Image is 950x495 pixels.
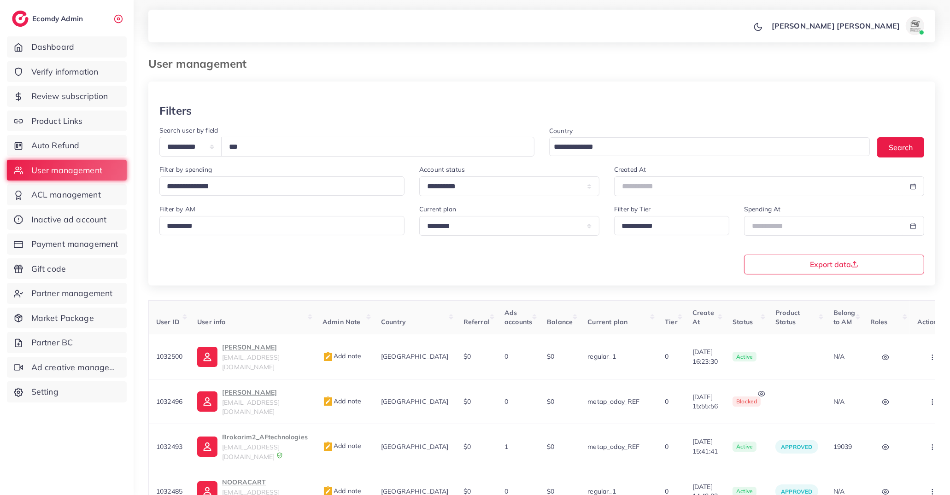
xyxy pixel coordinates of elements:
span: 0 [504,397,508,406]
span: User info [197,318,225,326]
span: $0 [547,352,554,361]
label: Filter by AM [159,204,195,214]
div: Search for option [614,216,729,235]
a: Ad creative management [7,357,127,378]
span: blocked [733,396,761,407]
img: logo [12,11,29,27]
span: Add note [323,487,361,495]
img: ic-user-info.36bf1079.svg [197,347,217,367]
span: $0 [547,443,554,451]
input: Search for option [551,140,858,154]
span: Status [733,318,753,326]
span: Product Status [775,309,800,326]
span: approved [781,443,812,450]
img: admin_note.cdd0b510.svg [323,441,334,452]
span: Add note [323,442,361,450]
a: Review subscription [7,86,127,107]
span: Roles [870,318,888,326]
span: 0 [665,352,669,361]
span: Add note [323,397,361,405]
span: 19039 [833,443,852,451]
span: 1 [504,443,508,451]
h2: Ecomdy Admin [32,14,85,23]
button: Search [877,137,924,157]
span: [GEOGRAPHIC_DATA] [381,397,449,406]
a: Inactive ad account [7,209,127,230]
a: Auto Refund [7,135,127,156]
label: Filter by Tier [614,204,651,214]
span: Partner BC [31,337,73,349]
a: Payment management [7,233,127,255]
span: N/A [833,352,844,361]
span: active [733,442,756,452]
span: [EMAIL_ADDRESS][DOMAIN_NAME] [222,353,280,371]
img: admin_note.cdd0b510.svg [323,351,334,362]
a: [PERSON_NAME][EMAIL_ADDRESS][DOMAIN_NAME] [197,387,308,417]
a: ACL management [7,184,127,205]
span: Setting [31,386,59,398]
span: Balance [547,318,573,326]
span: active [733,352,756,362]
div: Search for option [549,137,870,156]
span: Review subscription [31,90,108,102]
input: Search for option [164,180,393,194]
a: Brokarim2_AFtechnologies[EMAIL_ADDRESS][DOMAIN_NAME] [197,431,308,461]
span: 0 [665,443,669,451]
span: Admin Note [323,318,361,326]
a: Setting [7,381,127,402]
span: $0 [547,397,554,406]
a: logoEcomdy Admin [12,11,85,27]
span: Tier [665,318,678,326]
span: $0 [463,352,471,361]
div: Search for option [159,216,405,235]
img: ic-user-info.36bf1079.svg [197,437,217,457]
span: [DATE] 15:55:56 [692,392,718,411]
span: Auto Refund [31,140,80,151]
p: [PERSON_NAME] [222,387,308,398]
span: Inactive ad account [31,214,107,226]
a: Partner BC [7,332,127,353]
span: Actions [917,318,941,326]
span: Country [381,318,406,326]
a: Partner management [7,283,127,304]
span: 1032493 [156,443,182,451]
span: [DATE] 16:23:30 [692,347,718,366]
span: Export data [810,261,858,268]
span: [EMAIL_ADDRESS][DOMAIN_NAME] [222,398,280,416]
span: ACL management [31,189,101,201]
p: [PERSON_NAME] [PERSON_NAME] [772,20,900,31]
input: Search for option [618,219,717,233]
span: User management [31,164,102,176]
span: metap_oday_REF [587,397,639,406]
span: Payment management [31,238,118,250]
h3: Filters [159,104,192,117]
span: [DATE] 15:41:41 [692,437,718,456]
span: Verify information [31,66,99,78]
span: [EMAIL_ADDRESS][DOMAIN_NAME] [222,443,280,460]
span: regular_1 [587,352,616,361]
div: Search for option [159,176,405,196]
img: ic-user-info.36bf1079.svg [197,391,217,412]
label: Current plan [419,204,456,214]
span: $0 [463,397,471,406]
label: Account status [419,165,465,174]
label: Search user by field [159,126,218,135]
span: approved [781,488,812,495]
img: 9CAL8B2pu8EFxCJHYAAAAldEVYdGRhdGU6Y3JlYXRlADIwMjItMTItMDlUMDQ6NTg6MzkrMDA6MDBXSlgLAAAAJXRFWHRkYXR... [276,452,283,459]
p: Brokarim2_AFtechnologies [222,431,308,443]
a: [PERSON_NAME] [PERSON_NAME]avatar [767,17,928,35]
a: User management [7,160,127,181]
span: Dashboard [31,41,74,53]
span: Current plan [587,318,627,326]
a: Gift code [7,258,127,280]
span: Partner management [31,287,113,299]
span: User ID [156,318,180,326]
span: Belong to AM [833,309,856,326]
span: 0 [665,397,669,406]
span: Create At [692,309,714,326]
span: [GEOGRAPHIC_DATA] [381,443,449,451]
span: N/A [833,397,844,406]
span: Gift code [31,263,66,275]
h3: User management [148,57,254,70]
span: Market Package [31,312,94,324]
